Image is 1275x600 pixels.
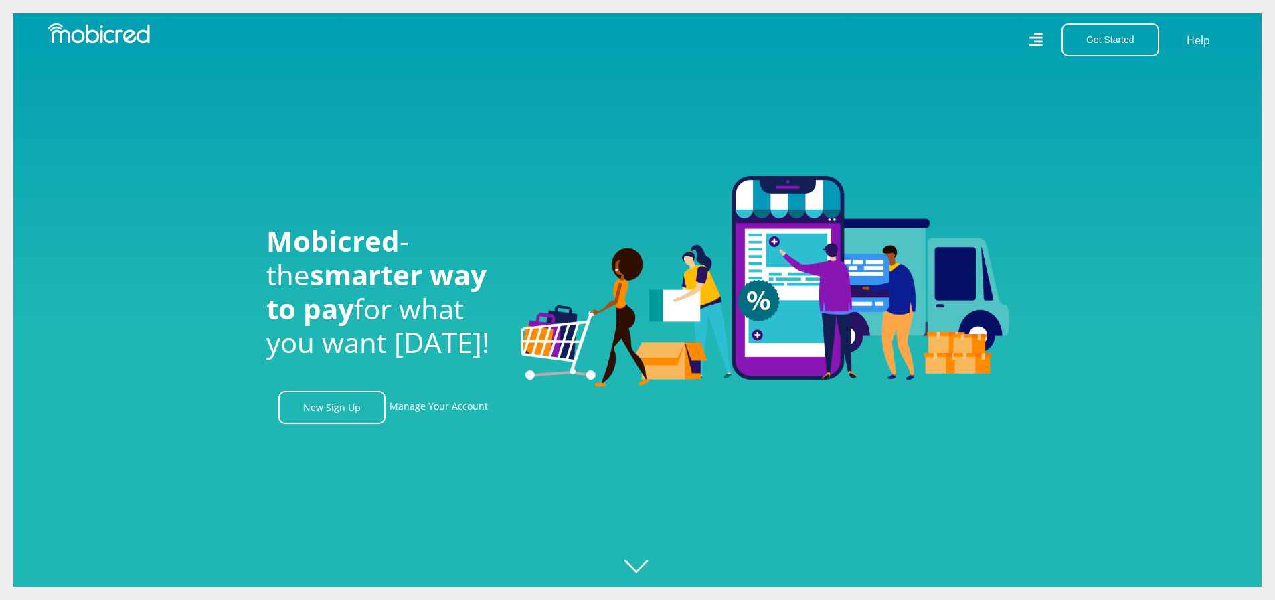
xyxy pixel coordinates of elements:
img: Welcome to Mobicred [521,176,1009,388]
img: Mobicred [48,23,150,44]
button: Get Started [1061,23,1159,56]
span: Mobicred [266,222,400,260]
a: Manage Your Account [390,391,488,424]
a: New Sign Up [278,391,386,424]
span: smarter way to pay [266,255,487,327]
h1: - the for what you want [DATE]! [266,224,501,360]
a: Help [1186,31,1211,49]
